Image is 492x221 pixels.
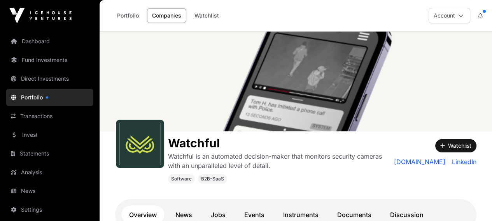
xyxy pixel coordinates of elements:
[6,126,93,143] a: Invest
[429,8,470,23] button: Account
[171,176,192,182] span: Software
[201,176,224,182] span: B2B-SaaS
[6,201,93,218] a: Settings
[6,51,93,69] a: Fund Investments
[435,139,476,152] button: Watchlist
[189,8,224,23] a: Watchlist
[6,89,93,106] a: Portfolio
[6,164,93,181] a: Analysis
[100,32,492,131] img: Watchful
[6,182,93,200] a: News
[6,145,93,162] a: Statements
[453,184,492,221] iframe: Chat Widget
[168,136,386,150] h1: Watchful
[168,152,386,170] p: Watchful is an automated decision-maker that monitors security cameras with an unparalleled level...
[119,123,161,165] img: watchful_ai_logo.jpeg
[147,8,186,23] a: Companies
[449,157,476,166] a: LinkedIn
[394,157,446,166] a: [DOMAIN_NAME]
[6,70,93,87] a: Direct Investments
[6,33,93,50] a: Dashboard
[9,8,72,23] img: Icehouse Ventures Logo
[6,108,93,125] a: Transactions
[112,8,144,23] a: Portfolio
